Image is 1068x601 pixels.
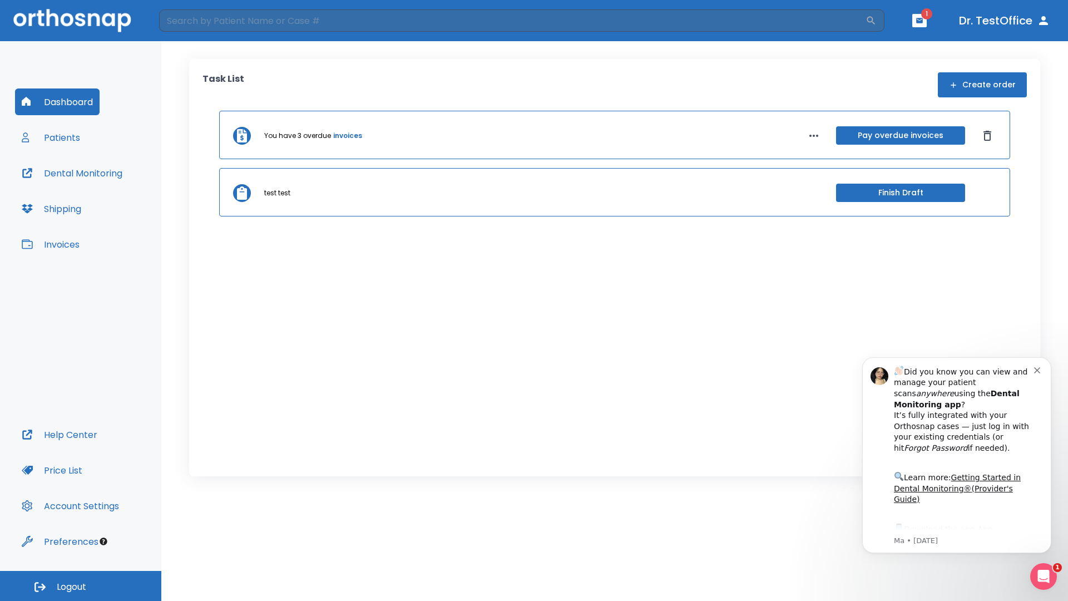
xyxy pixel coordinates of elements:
[13,9,131,32] img: Orthosnap
[202,72,244,97] p: Task List
[264,188,290,198] p: test test
[15,528,105,555] button: Preferences
[15,421,104,448] button: Help Center
[938,72,1027,97] button: Create order
[836,184,965,202] button: Finish Draft
[15,492,126,519] button: Account Settings
[159,9,866,32] input: Search by Patient Name or Case #
[921,8,932,19] span: 1
[15,88,100,115] button: Dashboard
[57,581,86,593] span: Logout
[1030,563,1057,590] iframe: Intercom live chat
[836,126,965,145] button: Pay overdue invoices
[15,124,87,151] button: Patients
[978,127,996,145] button: Dismiss
[98,536,108,546] div: Tooltip anchor
[1053,563,1062,572] span: 1
[333,131,362,141] a: invoices
[955,11,1055,31] button: Dr. TestOffice
[15,195,88,222] button: Shipping
[845,343,1068,595] iframe: Intercom notifications message
[264,131,331,141] p: You have 3 overdue
[15,160,129,186] button: Dental Monitoring
[15,231,86,258] button: Invoices
[15,457,89,484] button: Price List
